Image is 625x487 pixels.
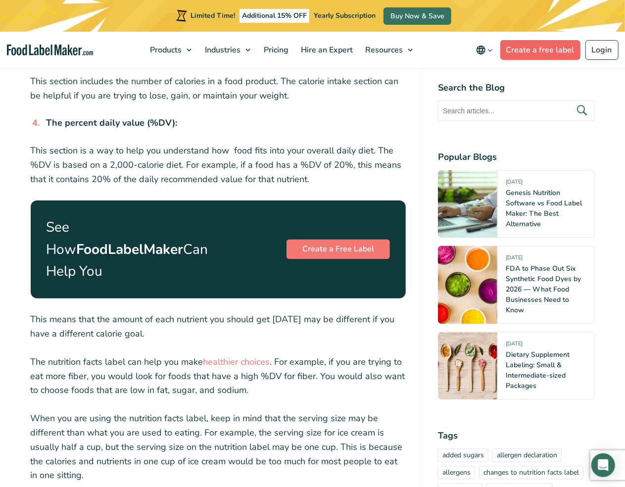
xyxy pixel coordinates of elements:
[506,350,570,391] a: Dietary Supplement Labeling: Small & Intermediate-sized Packages
[240,9,309,23] span: Additional 15% OFF
[479,466,583,480] a: changes to nutrition facts label
[438,449,488,462] a: added sugars
[438,100,595,121] input: Search articles...
[506,264,581,315] a: FDA to Phase Out Six Synthetic Food Dyes by 2026 — What Food Businesses Need to Know
[31,312,406,341] p: This means that the amount of each nutrient you should get [DATE] may be different if you have a ...
[77,240,184,259] strong: FoodLabelMaker
[438,81,595,95] h4: Search the Blog
[298,45,354,55] span: Hire an Expert
[191,11,235,20] span: Limited Time!
[591,453,615,477] div: Open Intercom Messenger
[31,74,406,103] p: This section includes the number of calories in a food product. The calorie intake section can be...
[287,240,390,259] a: Create a Free Label
[31,411,406,483] p: When you are using the nutrition facts label, keep in mind that the serving size may be different...
[31,144,406,186] p: This section is a way to help you understand how food fits into your overall daily diet. The %DV ...
[199,32,255,68] a: Industries
[585,40,619,60] a: Login
[384,7,451,25] a: Buy Now & Save
[47,216,208,283] p: See How Can Help You
[492,449,562,462] a: allergen declaration
[362,45,404,55] span: Resources
[438,151,595,164] h4: Popular Blogs
[295,32,357,68] a: Hire an Expert
[144,32,196,68] a: Products
[261,45,289,55] span: Pricing
[47,117,178,129] strong: The percent daily value (%DV):
[31,355,406,397] p: The nutrition facts label can help you make . For example, if you are trying to eat more fiber, y...
[506,179,523,190] span: [DATE]
[203,356,270,368] a: healthier choices
[506,341,523,352] span: [DATE]
[506,254,523,266] span: [DATE]
[438,430,595,443] h4: Tags
[202,45,241,55] span: Industries
[506,189,582,229] a: Genesis Nutrition Software vs Food Label Maker: The Best Alternative
[359,32,418,68] a: Resources
[438,466,475,480] a: allergens
[314,11,376,20] span: Yearly Subscription
[258,32,292,68] a: Pricing
[500,40,580,60] a: Create a free label
[147,45,183,55] span: Products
